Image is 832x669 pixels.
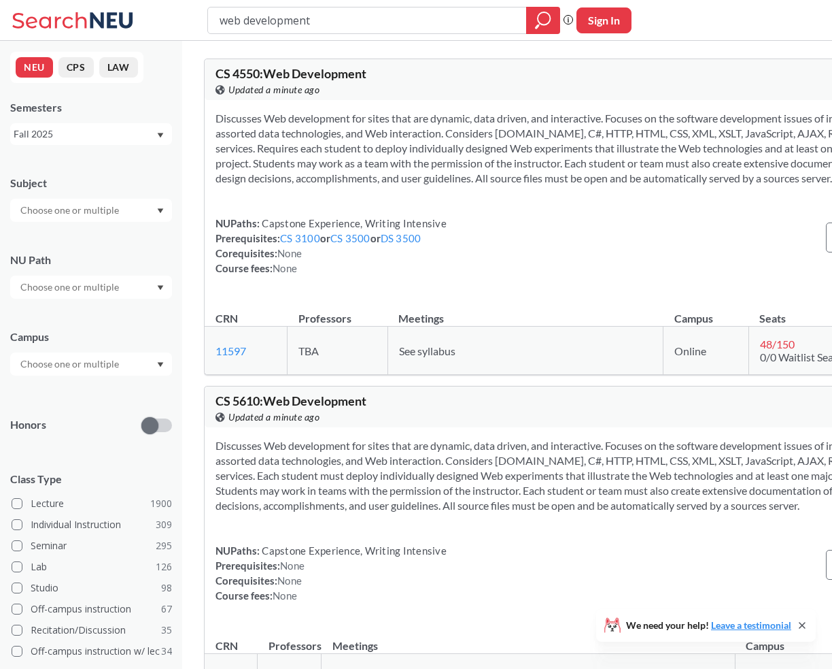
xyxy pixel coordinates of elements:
span: 34 [161,644,172,659]
span: 35 [161,623,172,638]
span: 1900 [150,496,172,511]
div: Semesters [10,100,172,115]
span: See syllabus [399,344,455,357]
span: 98 [161,581,172,595]
span: 67 [161,602,172,617]
span: Capstone Experience, Writing Intensive [260,544,447,557]
div: Dropdown arrow [10,199,172,222]
svg: Dropdown arrow [157,285,164,291]
td: TBA [288,327,388,375]
span: None [277,247,302,259]
span: Capstone Experience, Writing Intensive [260,217,447,229]
span: We need your help! [626,621,791,630]
svg: magnifying glass [535,11,551,30]
label: Seminar [12,537,172,555]
th: Meetings [387,297,663,327]
span: None [273,262,297,274]
span: 295 [156,538,172,553]
label: Off-campus instruction w/ lec [12,642,172,660]
button: Sign In [576,7,631,33]
svg: Dropdown arrow [157,362,164,368]
div: Fall 2025 [14,127,156,142]
a: DS 3500 [381,232,421,244]
input: Choose one or multiple [14,202,128,218]
span: 48 / 150 [760,338,795,350]
label: Lecture [12,495,172,512]
svg: Dropdown arrow [157,208,164,214]
div: NUPaths: Prerequisites: Corequisites: Course fees: [215,543,447,603]
label: Recitation/Discussion [12,621,172,639]
div: Dropdown arrow [10,276,172,299]
a: CS 3100 [280,232,320,244]
th: Meetings [322,625,735,654]
button: NEU [16,57,53,78]
div: Fall 2025Dropdown arrow [10,123,172,145]
label: Lab [12,558,172,576]
input: Choose one or multiple [14,356,128,372]
div: NU Path [10,252,172,267]
div: Subject [10,176,172,191]
div: Dropdown arrow [10,353,172,376]
th: Professors [288,297,388,327]
div: Campus [10,329,172,344]
input: Class, professor, course number, "phrase" [218,9,517,32]
td: Online [663,327,749,375]
span: Updated a minute ago [228,82,319,97]
span: Class Type [10,472,172,487]
div: magnifying glass [526,7,560,34]
span: None [280,559,305,572]
th: Professors [258,625,322,654]
a: Leave a testimonial [711,619,791,631]
div: CRN [215,638,238,653]
a: 11597 [215,344,246,357]
svg: Dropdown arrow [157,133,164,138]
div: CRN [215,311,238,326]
input: Choose one or multiple [14,279,128,295]
button: CPS [58,57,94,78]
label: Off-campus instruction [12,600,172,618]
span: Updated a minute ago [228,410,319,425]
button: LAW [99,57,138,78]
label: Individual Instruction [12,516,172,534]
span: None [277,574,302,587]
div: NUPaths: Prerequisites: or or Corequisites: Course fees: [215,216,447,276]
span: CS 4550 : Web Development [215,66,366,81]
a: CS 3500 [330,232,370,244]
span: 126 [156,559,172,574]
th: Campus [663,297,749,327]
span: 309 [156,517,172,532]
span: CS 5610 : Web Development [215,393,366,408]
label: Studio [12,579,172,597]
span: None [273,589,297,602]
p: Honors [10,417,46,433]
